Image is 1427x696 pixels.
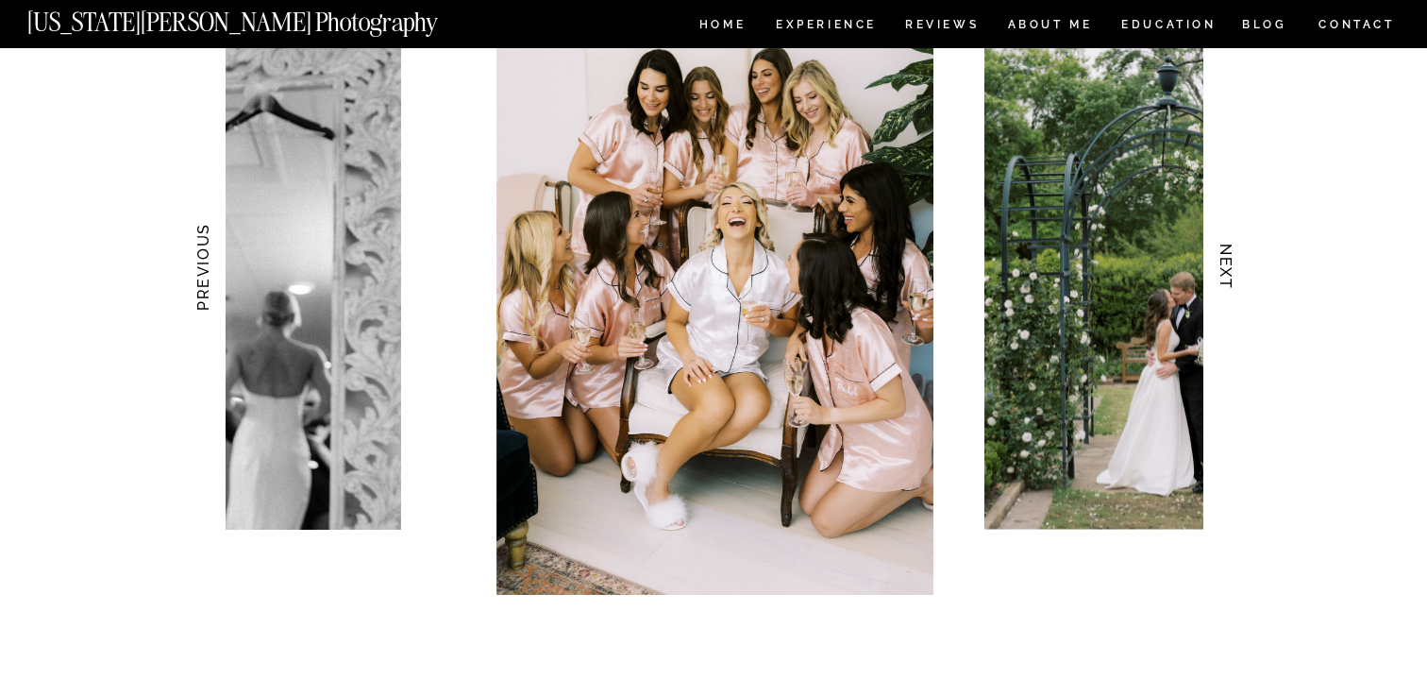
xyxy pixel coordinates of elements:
a: Experience [776,19,875,35]
a: REVIEWS [905,19,976,35]
a: ABOUT ME [1007,19,1093,35]
a: [US_STATE][PERSON_NAME] Photography [27,9,501,25]
h3: NEXT [1217,208,1236,327]
h3: PREVIOUS [193,208,212,327]
a: CONTACT [1318,14,1396,35]
a: BLOG [1242,19,1287,35]
a: EDUCATION [1119,19,1218,35]
a: HOME [696,19,749,35]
